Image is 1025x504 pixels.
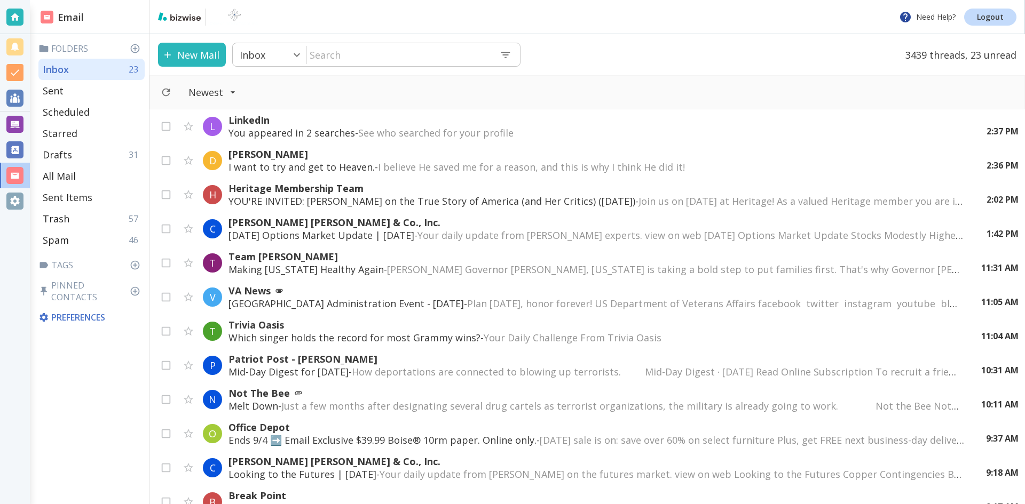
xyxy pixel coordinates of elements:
[38,59,145,80] div: Inbox23
[209,188,216,201] p: H
[43,191,92,204] p: Sent Items
[38,259,145,271] p: Tags
[38,144,145,165] div: Drafts31
[209,257,216,269] p: T
[38,80,145,101] div: Sent
[228,331,960,344] p: Which singer holds the record for most Grammy wins? -
[43,106,90,118] p: Scheduled
[158,12,201,21] img: bizwise
[210,359,216,372] p: P
[38,208,145,229] div: Trash57
[209,427,216,440] p: O
[228,216,965,229] p: [PERSON_NAME] [PERSON_NAME] & Co., Inc.
[899,43,1016,67] p: 3439 threads, 23 unread
[210,9,259,26] img: BioTech International
[307,44,491,66] input: Search
[43,63,69,76] p: Inbox
[43,234,69,246] p: Spam
[210,222,216,235] p: C
[210,120,215,133] p: L
[964,9,1016,26] a: Logout
[981,330,1019,342] p: 11:04 AM
[156,83,176,102] button: Refresh
[129,149,143,161] p: 31
[210,461,216,474] p: C
[981,398,1019,410] p: 10:11 AM
[129,213,143,225] p: 57
[38,187,145,208] div: Sent Items
[987,228,1019,239] p: 1:42 PM
[228,455,965,468] p: [PERSON_NAME] [PERSON_NAME] & Co., Inc.
[38,43,145,54] p: Folders
[38,279,145,303] p: Pinned Contacts
[981,262,1019,274] p: 11:31 AM
[987,125,1019,137] p: 2:37 PM
[38,311,143,323] p: Preferences
[41,11,53,23] img: DashboardSidebarEmail.svg
[228,297,960,310] p: [GEOGRAPHIC_DATA] Administration Event - [DATE] -
[228,387,960,399] p: Not The Bee
[228,250,960,263] p: Team [PERSON_NAME]
[209,393,216,406] p: N
[228,114,965,126] p: LinkedIn
[38,101,145,123] div: Scheduled
[38,123,145,144] div: Starred
[986,467,1019,478] p: 9:18 AM
[228,148,965,161] p: [PERSON_NAME]
[228,489,965,502] p: Break Point
[41,10,84,25] h2: Email
[43,170,76,182] p: All Mail
[129,234,143,246] p: 46
[38,165,145,187] div: All Mail
[987,159,1019,171] p: 2:36 PM
[158,43,226,67] button: New Mail
[38,229,145,251] div: Spam46
[987,194,1019,205] p: 2:02 PM
[228,195,965,207] p: YOU'RE INVITED: [PERSON_NAME] on the True Story of America (and Her Critics) ([DATE]) -
[43,148,72,161] p: Drafts
[228,318,960,331] p: Trivia Oasis
[228,182,965,195] p: Heritage Membership Team
[228,434,965,446] p: Ends 9/4 ➡️ Email Exclusive $39.99 Boise® 10rm paper. Online only. -
[228,126,965,139] p: You appeared in 2 searches -
[43,127,77,140] p: Starred
[228,284,960,297] p: VA News
[899,11,956,23] p: Need Help?
[228,353,960,365] p: Patriot Post - [PERSON_NAME]
[209,154,216,167] p: D
[228,229,965,242] p: [DATE] Options Market Update | [DATE] -
[240,49,265,61] p: Inbox
[228,365,960,378] p: Mid-Day Digest for [DATE] -
[977,13,1004,21] p: Logout
[209,325,216,338] p: T
[484,331,878,344] span: Your Daily Challenge From Trivia Oasis ‌ ‌ ‌ ‌ ‌ ‌ ‌ ‌ ‌ ‌ ‌ ‌ ‌ ‌ ‌ ‌ ‌ ‌ ‌ ‌ ‌ ‌ ‌ ‌ ‌ ‌ ‌ ‌ ‌ ...
[228,263,960,276] p: Making [US_STATE] Healthy Again -
[986,433,1019,444] p: 9:37 AM
[228,399,960,412] p: Melt Down -
[378,161,858,173] span: I believe He saved me for a reason, and this is why I think He did it! ‌ ‌ ‌ ‌ ‌ ‌ ‌ ‌ ‌ ‌ ‌ ‌ ‌ ...
[358,126,738,139] span: See who searched for your profile ͏ ͏ ͏ ͏ ͏ ͏ ͏ ͏ ͏ ͏ ͏ ͏ ͏ ͏ ͏ ͏ ͏ ͏ ͏ ͏ ͏ ͏ ͏ ͏ ͏ ͏ ͏ ͏ ͏ ͏ ͏ ͏...
[981,364,1019,376] p: 10:31 AM
[210,291,216,303] p: V
[228,468,965,481] p: Looking to the Futures | [DATE] -
[981,296,1019,308] p: 11:05 AM
[36,307,145,327] div: Preferences
[43,84,64,97] p: Sent
[43,212,69,225] p: Trash
[228,161,965,173] p: I want to try and get to Heaven. -
[129,63,143,75] p: 23
[228,421,965,434] p: Office Depot
[178,81,247,104] button: Filter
